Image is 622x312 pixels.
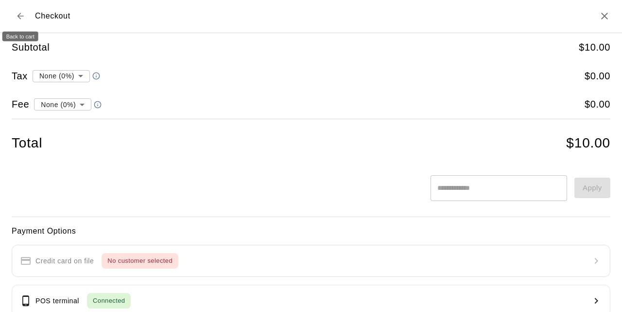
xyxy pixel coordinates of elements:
[33,67,90,85] div: None (0%)
[35,296,79,306] p: POS terminal
[585,70,610,83] h5: $ 0.00
[12,98,29,111] h5: Fee
[12,7,29,25] button: Back to cart
[12,7,70,25] div: Checkout
[2,32,38,41] div: Back to cart
[566,135,610,152] h4: $ 10.00
[12,135,42,152] h4: Total
[12,41,50,54] h5: Subtotal
[12,225,610,238] h6: Payment Options
[87,295,131,307] span: Connected
[599,10,610,22] button: Close
[579,41,610,54] h5: $ 10.00
[12,70,28,83] h5: Tax
[585,98,610,111] h5: $ 0.00
[34,95,91,113] div: None (0%)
